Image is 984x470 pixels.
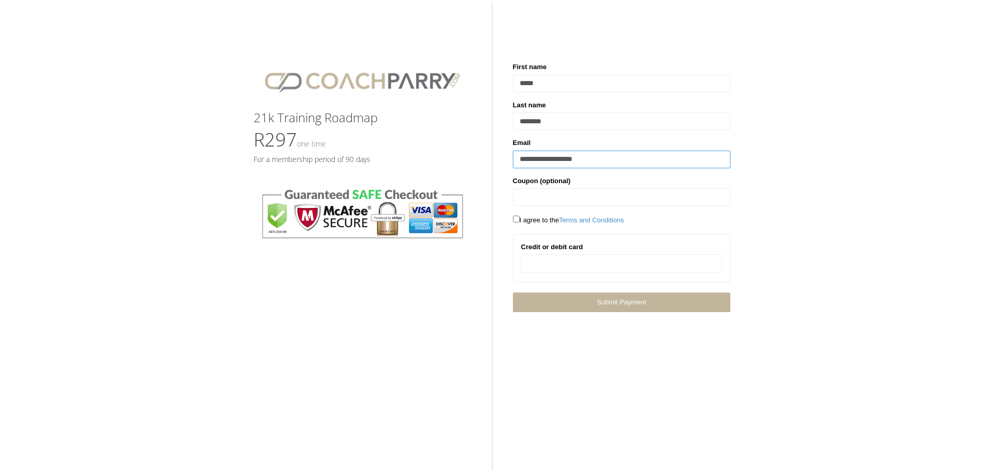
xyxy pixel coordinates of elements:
small: One time [297,139,326,149]
iframe: Secure card payment input frame [528,260,715,268]
img: CPlogo.png [254,62,471,101]
h3: 21k Training Roadmap [254,111,471,124]
label: Last name [513,100,546,110]
span: I agree to the [513,216,624,224]
label: Coupon (optional) [513,176,571,186]
span: Submit Payment [597,298,646,306]
a: Submit Payment [513,293,730,312]
h5: For a membership period of 90 days [254,155,471,163]
label: Email [513,138,531,148]
label: First name [513,62,547,72]
a: Terms and Conditions [559,216,624,224]
label: Credit or debit card [521,242,583,252]
span: R297 [254,127,326,152]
